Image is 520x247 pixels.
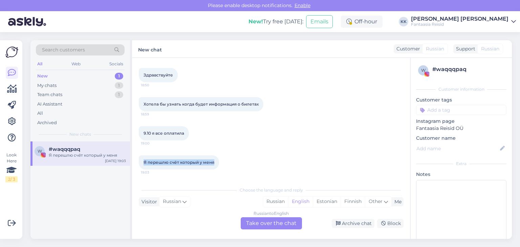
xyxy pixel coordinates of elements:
[394,45,420,52] div: Customer
[5,176,18,182] div: 2 / 3
[263,197,288,207] div: Russian
[38,149,42,154] span: w
[416,161,506,167] div: Extra
[411,16,516,27] a: [PERSON_NAME] [PERSON_NAME]Fantaasia Reisid
[37,82,57,89] div: My chats
[144,160,214,165] span: Я перешлю счёт который у меня
[36,60,44,68] div: All
[115,91,123,98] div: 1
[416,118,506,125] p: Instagram page
[144,72,173,77] span: Здравствуйте
[392,198,402,205] div: Me
[432,65,504,73] div: # waqqqpaq
[416,135,506,142] p: Customer name
[37,101,62,108] div: AI Assistant
[416,171,506,178] p: Notes
[49,146,80,152] span: #waqqqpaq
[254,210,289,217] div: Russian to English
[141,170,166,175] span: 19:03
[49,152,126,158] div: Я перешлю счёт который у меня
[411,16,508,22] div: [PERSON_NAME] [PERSON_NAME]
[416,105,506,115] input: Add a tag
[141,83,166,88] span: 18:50
[421,68,426,73] span: w
[70,60,82,68] div: Web
[306,15,333,28] button: Emails
[416,86,506,92] div: Customer information
[42,46,85,53] span: Search customers
[105,158,126,163] div: [DATE] 19:03
[241,217,302,229] div: Take over the chat
[37,73,48,80] div: New
[248,18,263,25] b: New!
[416,96,506,104] p: Customer tags
[37,91,62,98] div: Team chats
[426,45,444,52] span: Russian
[163,198,181,205] span: Russian
[141,112,166,117] span: 18:59
[138,44,162,53] label: New chat
[481,45,499,52] span: Russian
[341,16,383,28] div: Off-hour
[37,119,57,126] div: Archived
[292,2,312,8] span: Enable
[399,17,408,26] div: KK
[139,198,157,205] div: Visitor
[313,197,341,207] div: Estonian
[115,82,123,89] div: 1
[411,22,508,27] div: Fantaasia Reisid
[377,219,404,228] div: Block
[288,197,313,207] div: English
[144,102,259,107] span: Хотела бы узнать когда будет информация о билетах
[108,60,125,68] div: Socials
[144,131,184,136] span: 9.10 я все оплатила
[416,125,506,132] p: Fantaasia Reisid OÜ
[332,219,374,228] div: Archive chat
[69,131,91,137] span: New chats
[416,145,499,152] input: Add name
[341,197,365,207] div: Finnish
[248,18,303,26] div: Try free [DATE]:
[115,73,123,80] div: 1
[5,152,18,182] div: Look Here
[5,46,18,59] img: Askly Logo
[141,141,166,146] span: 19:00
[369,198,383,204] span: Other
[453,45,475,52] div: Support
[37,110,43,117] div: All
[139,187,404,193] div: Choose the language and reply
